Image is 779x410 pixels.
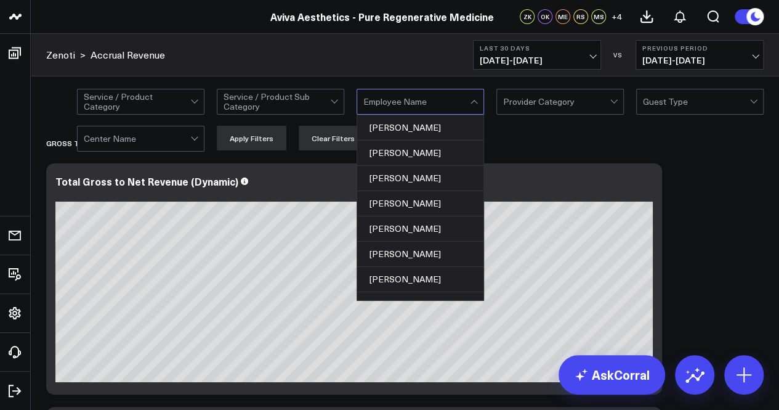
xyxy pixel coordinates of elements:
div: Gross to Net Revenue [46,129,137,157]
div: Total Gross to Net Revenue (Dynamic) [55,174,238,188]
div: > [46,48,86,62]
div: [PERSON_NAME] [357,216,483,242]
button: Apply Filters [217,126,286,150]
div: ZK [520,9,535,24]
a: Zenoti [46,48,75,62]
b: Last 30 Days [480,44,594,52]
div: [PERSON_NAME] [357,292,483,318]
div: [PERSON_NAME] [357,267,483,292]
a: AskCorral [559,355,665,395]
div: [PERSON_NAME] [357,141,483,166]
div: RS [573,9,588,24]
div: [PERSON_NAME] [357,191,483,216]
div: [PERSON_NAME] [357,115,483,141]
div: ME [555,9,570,24]
span: [DATE] - [DATE] [480,55,594,65]
button: +4 [609,9,624,24]
span: [DATE] - [DATE] [642,55,757,65]
span: + 4 [611,12,622,21]
button: Last 30 Days[DATE]-[DATE] [473,40,601,70]
button: Previous Period[DATE]-[DATE] [636,40,764,70]
div: [PERSON_NAME] [357,242,483,267]
div: VS [607,51,629,59]
a: Aviva Aesthetics - Pure Regenerative Medicine [270,10,494,23]
b: Previous Period [642,44,757,52]
a: Accrual Revenue [91,48,165,62]
button: Clear Filters [299,126,368,150]
div: MS [591,9,606,24]
div: [PERSON_NAME] [357,166,483,191]
div: OK [538,9,552,24]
